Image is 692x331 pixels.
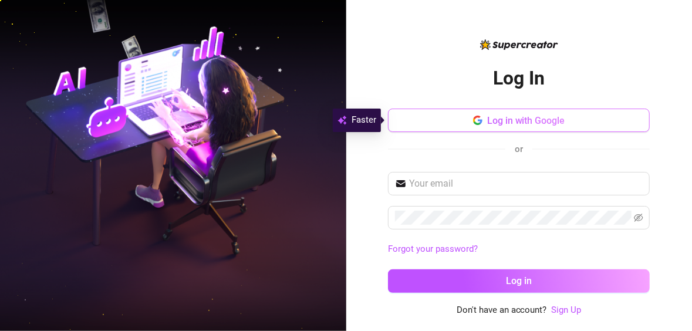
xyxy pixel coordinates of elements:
a: Sign Up [552,305,582,315]
span: Don't have an account? [457,303,547,318]
img: logo-BBDzfeDw.svg [480,39,558,50]
span: Log in with Google [487,115,565,126]
input: Your email [409,177,643,191]
button: Log in [388,269,650,293]
span: Faster [352,113,376,127]
span: Log in [506,275,532,286]
a: Sign Up [552,303,582,318]
img: svg%3e [337,113,347,127]
button: Log in with Google [388,109,650,132]
a: Forgot your password? [388,244,478,254]
span: eye-invisible [634,213,643,222]
h2: Log In [493,66,545,90]
span: or [515,144,523,154]
a: Forgot your password? [388,242,650,256]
